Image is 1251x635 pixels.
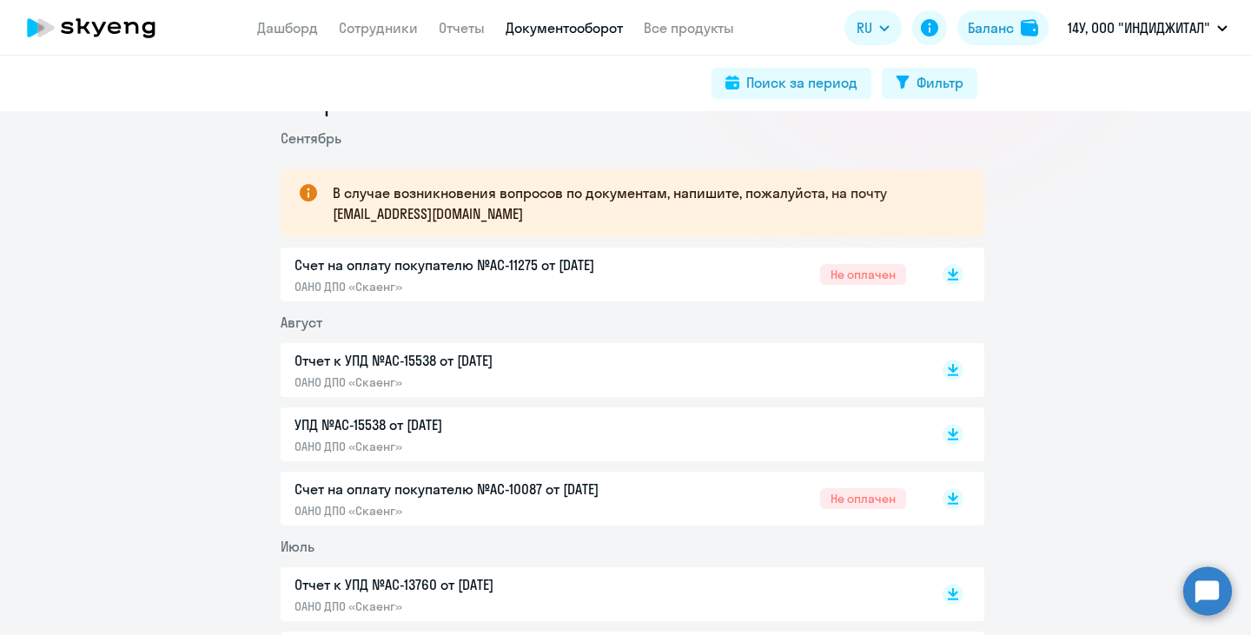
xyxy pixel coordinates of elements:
span: Не оплачен [820,264,906,285]
p: ОАНО ДПО «Скаенг» [295,279,659,294]
p: Отчет к УПД №AC-15538 от [DATE] [295,350,659,371]
p: ОАНО ДПО «Скаенг» [295,439,659,454]
span: RU [857,17,872,38]
p: Счет на оплату покупателю №AC-11275 от [DATE] [295,255,659,275]
span: Сентябрь [281,129,341,147]
a: Отчет к УПД №AC-15538 от [DATE]ОАНО ДПО «Скаенг» [295,350,906,390]
button: Фильтр [882,68,977,99]
span: Не оплачен [820,488,906,509]
div: Фильтр [917,72,963,93]
a: Счет на оплату покупателю №AC-11275 от [DATE]ОАНО ДПО «Скаенг»Не оплачен [295,255,906,294]
p: ОАНО ДПО «Скаенг» [295,599,659,614]
p: Счет на оплату покупателю №AC-10087 от [DATE] [295,479,659,499]
button: Балансbalance [957,10,1049,45]
p: 14У, ООО "ИНДИДЖИТАЛ" [1068,17,1210,38]
a: Отчеты [439,19,485,36]
a: Сотрудники [339,19,418,36]
button: 14У, ООО "ИНДИДЖИТАЛ" [1059,7,1236,49]
a: УПД №AC-15538 от [DATE]ОАНО ДПО «Скаенг» [295,414,906,454]
a: Документооборот [506,19,623,36]
p: В случае возникновения вопросов по документам, напишите, пожалуйста, на почту [EMAIL_ADDRESS][DOM... [333,182,953,224]
a: Счет на оплату покупателю №AC-10087 от [DATE]ОАНО ДПО «Скаенг»Не оплачен [295,479,906,519]
div: Баланс [968,17,1014,38]
p: ОАНО ДПО «Скаенг» [295,374,659,390]
button: RU [844,10,902,45]
p: ОАНО ДПО «Скаенг» [295,503,659,519]
img: balance [1021,19,1038,36]
p: Отчет к УПД №AC-13760 от [DATE] [295,574,659,595]
a: Все продукты [644,19,734,36]
p: УПД №AC-15538 от [DATE] [295,414,659,435]
span: Июль [281,538,314,555]
a: Дашборд [257,19,318,36]
div: Поиск за период [746,72,857,93]
a: Отчет к УПД №AC-13760 от [DATE]ОАНО ДПО «Скаенг» [295,574,906,614]
span: Август [281,314,322,331]
button: Поиск за период [712,68,871,99]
